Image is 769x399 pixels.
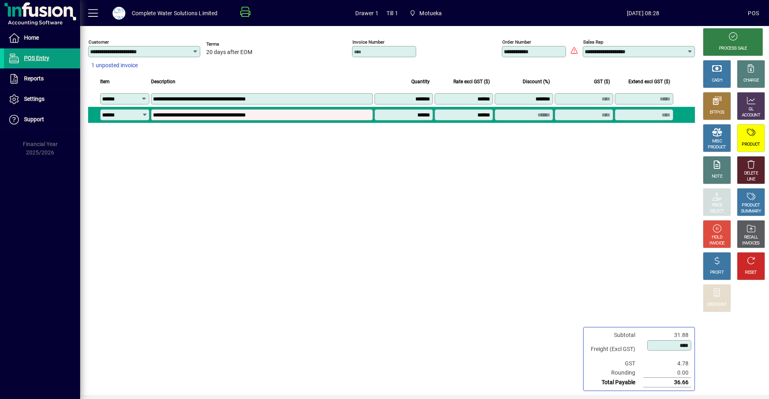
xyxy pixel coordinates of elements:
[587,378,643,387] td: Total Payable
[206,42,254,47] span: Terms
[88,58,141,73] button: 1 unposted invoice
[712,235,722,241] div: HOLD
[749,106,754,112] div: GL
[742,142,760,148] div: PRODUCT
[538,7,748,20] span: [DATE] 08:28
[741,209,761,215] div: SUMMARY
[419,7,442,20] span: Motueka
[387,7,398,20] span: Till 1
[643,359,691,368] td: 4.78
[710,270,724,276] div: PROFIT
[24,96,44,102] span: Settings
[643,378,691,387] td: 36.66
[742,112,760,118] div: ACCOUNT
[709,241,724,247] div: INVOICE
[502,39,531,45] mat-label: Order number
[132,7,218,20] div: Complete Water Solutions Limited
[587,340,643,359] td: Freight (Excl GST)
[100,77,110,86] span: Item
[744,170,758,176] div: DELETE
[355,7,378,20] span: Drawer 1
[587,368,643,378] td: Rounding
[744,235,758,241] div: RECALL
[4,69,80,89] a: Reports
[24,55,49,61] span: POS Entry
[587,359,643,368] td: GST
[206,49,252,56] span: 20 days after EOM
[583,39,603,45] mat-label: Sales rep
[747,176,755,182] div: LINE
[712,78,722,84] div: CASH
[91,61,138,70] span: 1 unposted invoice
[710,110,725,116] div: EFTPOS
[4,28,80,48] a: Home
[89,39,109,45] mat-label: Customer
[4,110,80,130] a: Support
[708,144,726,150] div: PRODUCT
[24,34,39,41] span: Home
[712,138,722,144] div: MISC
[719,46,747,52] div: PROCESS SALE
[628,77,670,86] span: Extend excl GST ($)
[587,331,643,340] td: Subtotal
[406,6,445,20] span: Motueka
[151,77,175,86] span: Description
[106,6,132,20] button: Profile
[24,75,44,82] span: Reports
[742,203,760,209] div: PRODUCT
[743,78,759,84] div: CHARGE
[742,241,759,247] div: INVOICES
[24,116,44,122] span: Support
[453,77,490,86] span: Rate excl GST ($)
[411,77,430,86] span: Quantity
[523,77,550,86] span: Discount (%)
[710,209,724,215] div: SELECT
[4,89,80,109] a: Settings
[643,368,691,378] td: 0.00
[745,270,757,276] div: RESET
[712,174,722,180] div: NOTE
[707,302,727,308] div: DISCOUNT
[712,203,723,209] div: PRICE
[352,39,384,45] mat-label: Invoice number
[594,77,610,86] span: GST ($)
[748,7,759,20] div: POS
[643,331,691,340] td: 31.88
